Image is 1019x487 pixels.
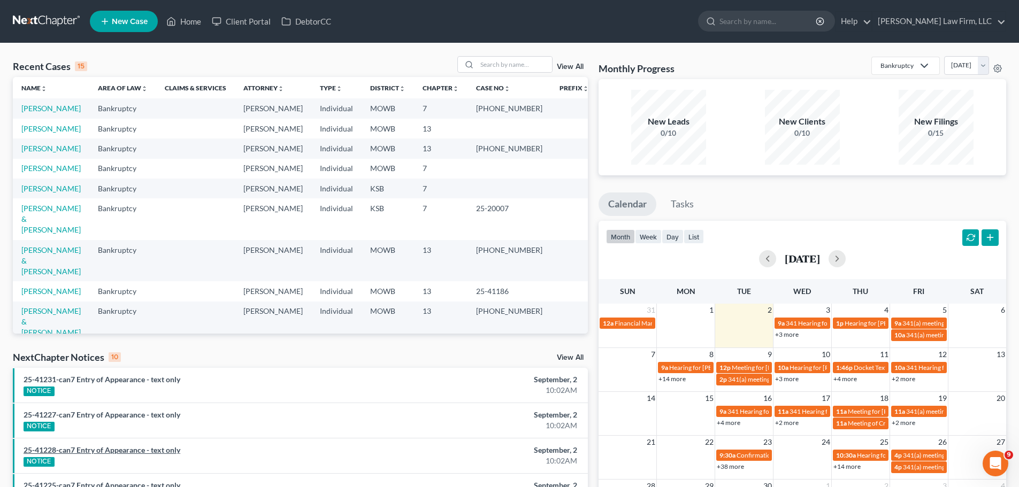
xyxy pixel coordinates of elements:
div: 10:02AM [400,385,577,396]
span: Fri [913,287,924,296]
span: Meeting for [PERSON_NAME] [732,364,816,372]
a: [PERSON_NAME] & [PERSON_NAME] [21,306,81,337]
td: KSB [362,198,414,239]
div: NOTICE [24,386,55,396]
span: 26 [937,436,948,449]
span: 12 [937,348,948,361]
span: Meeting of Creditors for [PERSON_NAME] [848,419,967,427]
a: Tasks [661,192,703,216]
span: 10a [778,364,788,372]
button: list [684,229,704,244]
span: 2p [719,375,727,383]
td: Bankruptcy [89,302,156,343]
td: Individual [311,281,362,301]
td: MOWB [362,98,414,118]
td: [PERSON_NAME] [235,198,311,239]
a: Calendar [599,192,656,216]
span: 10 [821,348,831,361]
span: 24 [821,436,831,449]
a: [PERSON_NAME] & [PERSON_NAME] [21,245,81,276]
a: Prefixunfold_more [560,84,589,92]
span: Hearing for [PERSON_NAME] [845,319,928,327]
span: 12a [603,319,614,327]
span: 14 [646,392,656,405]
td: 7 [414,179,468,198]
td: 13 [414,138,468,158]
span: 11a [836,419,847,427]
span: 9 [1005,451,1013,459]
td: MOWB [362,240,414,281]
span: 11a [778,407,788,415]
a: Home [161,12,206,31]
div: 0/10 [631,128,706,138]
a: Attorneyunfold_more [243,84,284,92]
a: +2 more [775,419,799,427]
td: 13 [414,281,468,301]
i: unfold_more [453,86,459,92]
td: [PHONE_NUMBER] [468,98,551,118]
td: Bankruptcy [89,159,156,179]
td: Individual [311,240,362,281]
td: [PHONE_NUMBER] [468,302,551,343]
div: Recent Cases [13,60,87,73]
span: 18 [879,392,890,405]
a: +4 more [717,419,740,427]
span: 4p [894,463,902,471]
a: +14 more [833,462,861,470]
span: 10:30a [836,451,856,459]
td: 7 [414,98,468,118]
span: 341 Hearing for [PERSON_NAME] [906,364,1002,372]
a: View All [557,354,584,361]
span: 22 [704,436,715,449]
span: 9a [719,407,726,415]
td: [PHONE_NUMBER] [468,138,551,158]
td: 25-41186 [468,281,551,301]
a: +4 more [833,375,857,383]
div: Bankruptcy [880,61,914,70]
a: Case Nounfold_more [476,84,510,92]
a: +3 more [775,375,799,383]
span: 21 [646,436,656,449]
div: September, 2 [400,409,577,420]
span: 13 [995,348,1006,361]
a: [PERSON_NAME] & [PERSON_NAME] [21,204,81,234]
a: +2 more [892,375,915,383]
span: 23 [762,436,773,449]
span: 25 [879,436,890,449]
span: 15 [704,392,715,405]
span: Mon [677,287,695,296]
span: 341(a) meeting for [PERSON_NAME] [728,375,831,383]
span: Meeting for [PERSON_NAME] [848,407,932,415]
td: 7 [414,159,468,179]
span: Confirmation Hearing for [PERSON_NAME] [737,451,859,459]
a: Area of Lawunfold_more [98,84,148,92]
td: Individual [311,159,362,179]
span: 9:30a [719,451,735,459]
span: 10a [894,331,905,339]
a: +38 more [717,462,744,470]
td: Bankruptcy [89,198,156,239]
span: 16 [762,392,773,405]
i: unfold_more [504,86,510,92]
span: 20 [995,392,1006,405]
span: 2 [767,304,773,316]
td: Individual [311,198,362,239]
span: 9 [767,348,773,361]
td: [PERSON_NAME] [235,98,311,118]
span: Sun [620,287,635,296]
span: 10a [894,364,905,372]
td: Individual [311,119,362,138]
td: [PERSON_NAME] [235,240,311,281]
span: 341(a) meeting for [PERSON_NAME] [903,463,1006,471]
span: 8 [708,348,715,361]
i: unfold_more [141,86,148,92]
span: Hearing for [PERSON_NAME] [790,364,873,372]
div: September, 2 [400,374,577,385]
iframe: Intercom live chat [983,451,1008,476]
i: unfold_more [583,86,589,92]
td: [PERSON_NAME] [235,281,311,301]
button: day [662,229,684,244]
span: New Case [112,18,148,26]
span: 4p [894,451,902,459]
td: 13 [414,119,468,138]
